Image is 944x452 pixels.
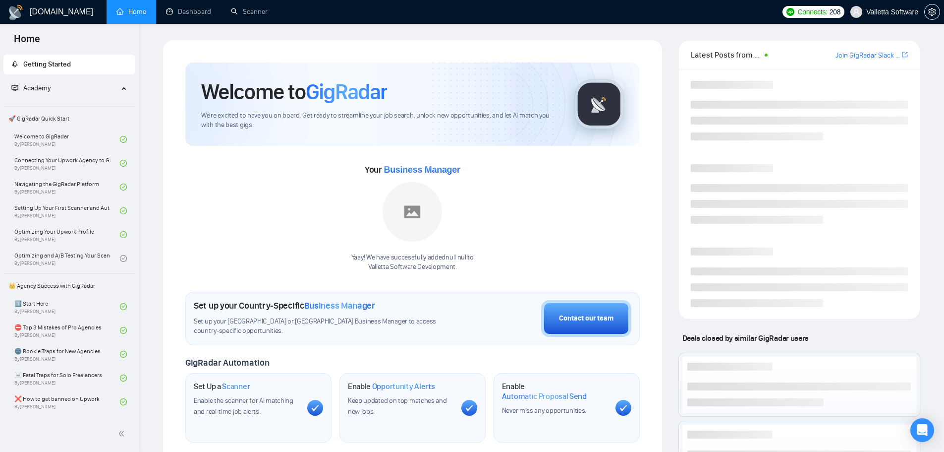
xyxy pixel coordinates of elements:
a: setting [924,8,940,16]
span: check-circle [120,375,127,382]
span: Automatic Proposal Send [502,391,587,401]
a: Connecting Your Upwork Agency to GigRadarBy[PERSON_NAME] [14,152,120,174]
a: Navigating the GigRadar PlatformBy[PERSON_NAME] [14,176,120,198]
img: gigradar-logo.png [574,79,624,129]
h1: Set up your Country-Specific [194,300,375,311]
a: ❌ How to get banned on UpworkBy[PERSON_NAME] [14,391,120,413]
span: Set up your [GEOGRAPHIC_DATA] or [GEOGRAPHIC_DATA] Business Manager to access country-specific op... [194,317,456,336]
div: Contact our team [559,313,613,324]
li: Getting Started [3,55,135,74]
span: Enable the scanner for AI matching and real-time job alerts. [194,396,293,416]
span: Scanner [222,382,250,391]
span: setting [925,8,940,16]
a: ☠️ Fatal Traps for Solo FreelancersBy[PERSON_NAME] [14,367,120,389]
span: check-circle [120,398,127,405]
span: check-circle [120,231,127,238]
img: logo [8,4,24,20]
img: upwork-logo.png [786,8,794,16]
span: Academy [11,84,51,92]
span: check-circle [120,160,127,167]
span: Your [365,164,460,175]
span: check-circle [120,184,127,191]
span: 208 [830,6,840,17]
a: 1️⃣ Start HereBy[PERSON_NAME] [14,296,120,318]
span: Latest Posts from the GigRadar Community [691,49,762,61]
a: Optimizing and A/B Testing Your Scanner for Better ResultsBy[PERSON_NAME] [14,248,120,269]
span: GigRadar [306,78,387,105]
span: check-circle [120,136,127,143]
span: user [853,8,860,15]
a: ⛔ Top 3 Mistakes of Pro AgenciesBy[PERSON_NAME] [14,320,120,341]
span: rocket [11,61,18,67]
span: Opportunity Alerts [372,382,435,391]
span: Home [6,32,48,53]
span: We're excited to have you on board. Get ready to streamline your job search, unlock new opportuni... [201,111,558,130]
div: Open Intercom Messenger [910,418,934,442]
a: Optimizing Your Upwork ProfileBy[PERSON_NAME] [14,224,120,246]
span: Connects: [797,6,827,17]
button: Contact our team [541,300,631,337]
span: fund-projection-screen [11,84,18,91]
a: Join GigRadar Slack Community [835,50,900,61]
a: searchScanner [231,7,268,16]
span: Business Manager [304,300,375,311]
span: 🚀 GigRadar Quick Start [4,109,134,129]
button: setting [924,4,940,20]
span: Getting Started [23,60,71,68]
span: Business Manager [384,165,460,175]
span: check-circle [120,351,127,358]
h1: Enable [502,382,608,401]
span: check-circle [120,207,127,214]
div: Yaay! We have successfully added null null to [351,253,474,272]
span: Academy [23,84,51,92]
a: Setting Up Your First Scanner and Auto-BidderBy[PERSON_NAME] [14,200,120,222]
span: export [902,51,908,59]
h1: Welcome to [201,78,387,105]
a: export [902,50,908,60]
span: check-circle [120,327,127,334]
span: Never miss any opportunities. [502,406,586,415]
span: double-left [118,429,128,439]
span: Keep updated on top matches and new jobs. [348,396,447,416]
a: Welcome to GigRadarBy[PERSON_NAME] [14,129,120,150]
span: 👑 Agency Success with GigRadar [4,276,134,296]
a: 🌚 Rookie Traps for New AgenciesBy[PERSON_NAME] [14,343,120,365]
a: homeHome [116,7,146,16]
h1: Enable [348,382,435,391]
h1: Set Up a [194,382,250,391]
span: Deals closed by similar GigRadar users [678,329,813,347]
a: dashboardDashboard [166,7,211,16]
p: Valletta Software Development . [351,262,474,272]
span: check-circle [120,255,127,262]
span: check-circle [120,303,127,310]
span: GigRadar Automation [185,357,269,368]
img: placeholder.png [383,182,442,242]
